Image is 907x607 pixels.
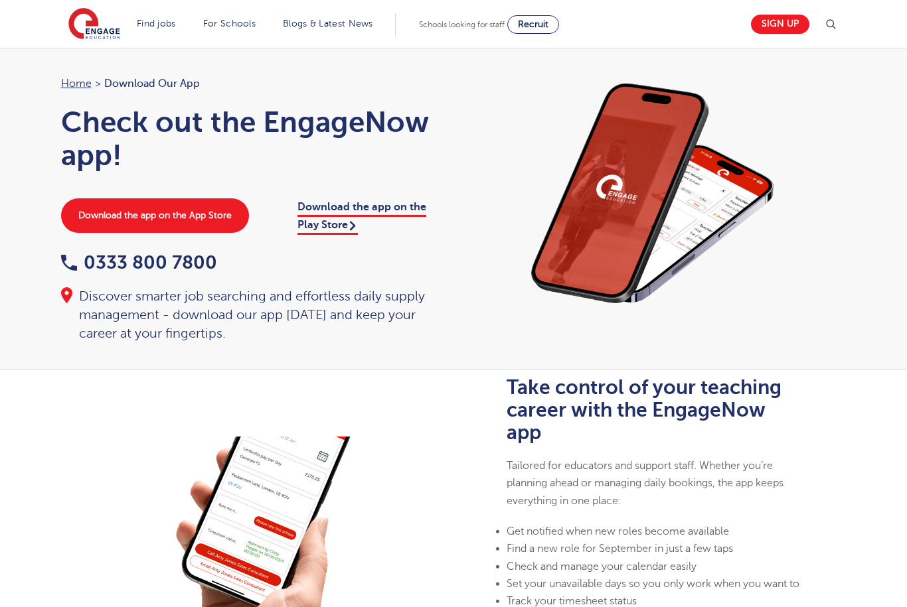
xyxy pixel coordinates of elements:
a: Download the app on the App Store [61,198,249,233]
span: Schools looking for staff [419,20,505,29]
b: Take control of your teaching career with the EngageNow app [507,376,782,444]
a: Download the app on the Play Store [297,201,426,234]
h1: Check out the EngageNow app! [61,105,441,172]
span: Set your unavailable days so you only work when you want to [507,577,799,589]
a: Recruit [507,15,559,34]
img: Engage Education [68,8,120,41]
a: For Schools [203,19,256,29]
span: Get notified when new roles become available [507,525,729,537]
span: Download our app [104,75,200,92]
a: Home [61,78,92,90]
span: Find a new role for September in just a few taps [507,543,733,555]
span: Recruit [518,19,548,29]
span: > [95,78,101,90]
span: Track your timesheet status [507,595,637,607]
div: Discover smarter job searching and effortless daily supply management - download our app [DATE] a... [61,287,441,343]
a: 0333 800 7800 [61,252,217,273]
a: Sign up [751,15,809,34]
span: Tailored for educators and support staff. Whether you’re planning ahead or managing daily booking... [507,460,783,507]
a: Find jobs [137,19,176,29]
nav: breadcrumb [61,75,441,92]
span: Check and manage your calendar easily [507,560,697,572]
a: Blogs & Latest News [283,19,373,29]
